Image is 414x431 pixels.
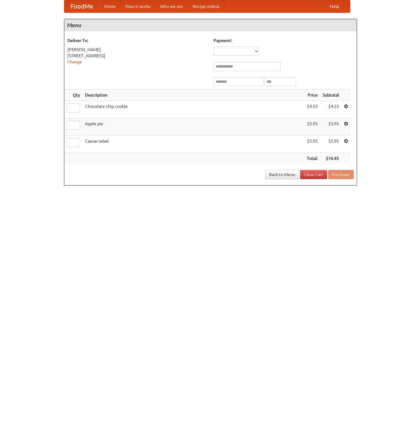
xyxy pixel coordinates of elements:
[304,118,320,136] td: $5.95
[99,0,121,12] a: Home
[188,0,224,12] a: Recipe videos
[320,136,341,153] td: $5.95
[155,0,188,12] a: Who we are
[304,90,320,101] th: Price
[67,59,82,64] a: Change
[83,101,304,118] td: Chocolate chip cookie
[325,0,344,12] a: Help
[265,170,299,179] a: Back to Menu
[300,170,327,179] a: Clear Cart
[67,53,207,59] div: [STREET_ADDRESS]
[83,90,304,101] th: Description
[320,153,341,164] th: $16.45
[320,101,341,118] td: $4.55
[64,19,357,31] h4: Menu
[214,37,354,44] h5: Payment:
[64,90,83,101] th: Qty
[83,136,304,153] td: Caesar salad
[64,0,99,12] a: FoodMe
[67,37,207,44] h5: Deliver To:
[67,47,207,53] div: [PERSON_NAME]
[304,153,320,164] th: Total:
[320,118,341,136] td: $5.95
[304,101,320,118] td: $4.55
[83,118,304,136] td: Apple pie
[304,136,320,153] td: $5.95
[328,170,354,179] button: Purchase
[320,90,341,101] th: Subtotal
[121,0,155,12] a: How it works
